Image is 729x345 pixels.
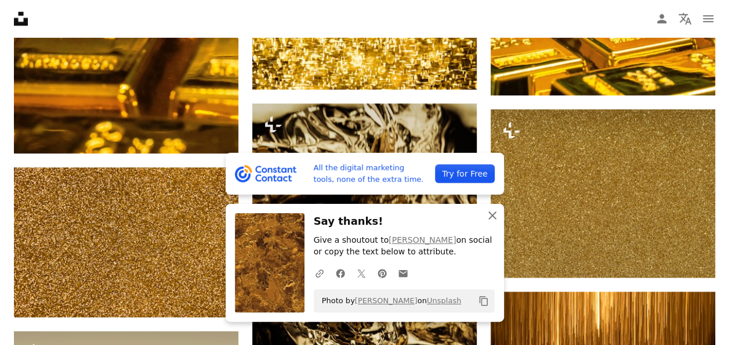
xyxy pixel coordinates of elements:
a: Unsplash [427,296,461,305]
a: Share on Twitter [351,261,372,285]
h3: Say thanks! [314,213,495,230]
a: brown and black area rug [14,237,238,247]
img: brown and black area rug [14,167,238,317]
a: Share over email [393,261,414,285]
img: file-1643061002856-0f96dc078c63image [235,165,297,182]
p: Give a shoutout to on social or copy the text below to attribute. [314,235,495,258]
button: Menu [697,7,720,30]
a: Share on Facebook [330,261,351,285]
a: a close up of a gold glitter background [491,188,715,198]
a: [PERSON_NAME] [389,235,456,245]
a: [PERSON_NAME] [355,296,418,305]
a: Log in / Sign up [650,7,673,30]
button: Copy to clipboard [474,291,494,311]
span: Photo by on [316,292,462,310]
a: Share on Pinterest [372,261,393,285]
img: a close up of a gold glitter background [491,109,715,278]
span: All the digital marketing tools, none of the extra time. [314,162,426,185]
button: Language [673,7,697,30]
a: Home — Unsplash [14,12,28,26]
div: Try for Free [435,164,494,183]
a: All the digital marketing tools, none of the extra time.Try for Free [226,153,504,195]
